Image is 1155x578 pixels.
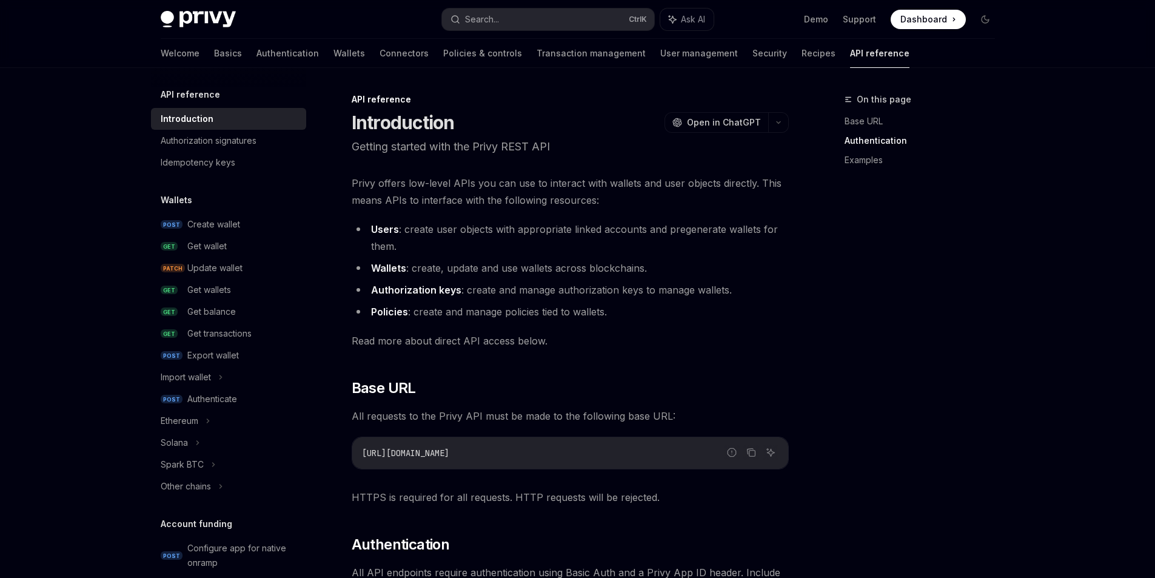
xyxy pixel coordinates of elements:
a: API reference [850,39,909,68]
h5: Account funding [161,517,232,531]
span: PATCH [161,264,185,273]
span: Dashboard [900,13,947,25]
a: GETGet transactions [151,323,306,344]
a: Support [843,13,876,25]
strong: Policies [371,306,408,318]
a: POSTExport wallet [151,344,306,366]
div: Introduction [161,112,213,126]
strong: Authorization keys [371,284,461,296]
a: Policies & controls [443,39,522,68]
span: POST [161,551,182,560]
div: Get balance [187,304,236,319]
a: Basics [214,39,242,68]
div: Import wallet [161,370,211,385]
a: PATCHUpdate wallet [151,257,306,279]
button: Copy the contents from the code block [743,445,759,460]
div: Configure app for native onramp [187,541,299,570]
div: Get transactions [187,326,252,341]
a: Authentication [845,131,1005,150]
span: [URL][DOMAIN_NAME] [362,448,449,459]
div: Idempotency keys [161,155,235,170]
div: Authenticate [187,392,237,406]
span: On this page [857,92,911,107]
div: Get wallet [187,239,227,254]
div: Create wallet [187,217,240,232]
button: Toggle dark mode [976,10,995,29]
span: GET [161,329,178,338]
span: All requests to the Privy API must be made to the following base URL: [352,408,789,425]
strong: Wallets [371,262,406,274]
a: Transaction management [537,39,646,68]
a: GETGet wallet [151,235,306,257]
button: Ask AI [763,445,778,460]
h5: API reference [161,87,220,102]
button: Search...CtrlK [442,8,654,30]
a: POSTConfigure app for native onramp [151,537,306,574]
a: GETGet wallets [151,279,306,301]
li: : create and manage policies tied to wallets. [352,303,789,320]
a: User management [660,39,738,68]
li: : create user objects with appropriate linked accounts and pregenerate wallets for them. [352,221,789,255]
a: Dashboard [891,10,966,29]
div: Search... [465,12,499,27]
span: Open in ChatGPT [687,116,761,129]
span: GET [161,286,178,295]
a: Demo [804,13,828,25]
span: HTTPS is required for all requests. HTTP requests will be rejected. [352,489,789,506]
span: Ask AI [681,13,705,25]
div: Get wallets [187,283,231,297]
h1: Introduction [352,112,455,133]
a: Authentication [256,39,319,68]
a: Examples [845,150,1005,170]
li: : create and manage authorization keys to manage wallets. [352,281,789,298]
span: Read more about direct API access below. [352,332,789,349]
span: POST [161,395,182,404]
button: Open in ChatGPT [665,112,768,133]
a: Introduction [151,108,306,130]
a: Wallets [333,39,365,68]
a: Security [752,39,787,68]
a: Authorization signatures [151,130,306,152]
li: : create, update and use wallets across blockchains. [352,260,789,277]
div: Solana [161,435,188,450]
span: POST [161,220,182,229]
a: Recipes [802,39,835,68]
a: Connectors [380,39,429,68]
div: Export wallet [187,348,239,363]
span: Privy offers low-level APIs you can use to interact with wallets and user objects directly. This ... [352,175,789,209]
h5: Wallets [161,193,192,207]
button: Report incorrect code [724,445,740,460]
div: Authorization signatures [161,133,256,148]
span: GET [161,242,178,251]
div: Other chains [161,479,211,494]
a: Base URL [845,112,1005,131]
span: GET [161,307,178,317]
img: dark logo [161,11,236,28]
p: Getting started with the Privy REST API [352,138,789,155]
span: Ctrl K [629,15,647,24]
a: GETGet balance [151,301,306,323]
div: Spark BTC [161,457,204,472]
a: POSTCreate wallet [151,213,306,235]
strong: Users [371,223,399,235]
div: Update wallet [187,261,243,275]
a: Welcome [161,39,199,68]
span: Base URL [352,378,416,398]
div: Ethereum [161,414,198,428]
button: Ask AI [660,8,714,30]
span: Authentication [352,535,450,554]
a: POSTAuthenticate [151,388,306,410]
a: Idempotency keys [151,152,306,173]
div: API reference [352,93,789,106]
span: POST [161,351,182,360]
